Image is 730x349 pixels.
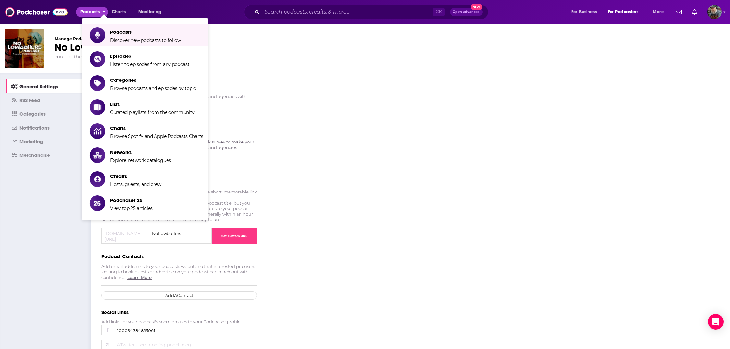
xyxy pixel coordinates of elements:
[110,77,196,83] span: Categories
[80,7,100,17] span: Podcasts
[19,138,43,144] span: Marketing
[453,10,480,14] span: Open Advanced
[110,61,190,67] span: Listen to episodes from any podcast
[5,6,68,18] img: Podchaser - Follow, Share and Rate Podcasts
[250,5,494,19] div: Search podcasts, credits, & more...
[110,206,153,211] span: View top 25 articles
[138,7,161,17] span: Monitoring
[708,314,724,330] div: Open Intercom Messenger
[19,152,50,158] span: Merchandise
[101,291,257,300] button: AddAContact
[110,125,203,131] span: Charts
[112,7,126,17] span: Charts
[101,325,257,336] input: Facebook page (eg. podchaser)
[6,107,91,120] a: Categories
[19,125,50,131] span: Notifications
[110,149,171,155] span: Networks
[648,7,672,17] button: open menu
[689,6,699,18] a: Show notifications dropdown
[673,6,684,18] a: Show notifications dropdown
[134,7,170,17] button: open menu
[110,157,171,163] span: Explore network catalogues
[101,253,257,259] div: Podcast Contacts
[110,133,203,139] span: Browse Spotify and Apple Podcasts Charts
[127,275,152,280] a: Learn More
[110,109,194,115] span: Curated playlists from the community
[110,29,181,35] span: Podcasts
[19,83,58,90] span: General Settings
[110,181,161,187] span: Hosts, guests, and crew
[6,93,91,106] a: RSS Feed
[707,5,722,19] span: Logged in as alforkner
[471,4,482,10] span: New
[6,148,91,161] a: Merchandise
[110,85,196,91] span: Browse podcasts and episodes by topic
[101,319,257,325] p: Add links for your podcast's social profiles to your Podchaser profile.
[19,111,46,117] span: Categories
[608,7,639,17] span: For Podcasters
[101,309,257,315] div: Social Links
[433,8,445,16] span: ⌘ K
[450,8,483,16] button: Open AdvancedNew
[567,7,605,17] button: open menu
[262,7,433,17] input: Search podcasts, credits, & more...
[110,53,190,59] span: Episodes
[707,5,722,19] button: Show profile menu
[101,264,257,280] p: Add email addresses to your podcasts website so that interested pro users looking to book guests ...
[110,173,161,179] span: Credits
[107,7,130,17] a: Charts
[110,101,194,107] span: Lists
[6,134,91,148] a: Marketing
[707,5,722,19] img: User Profile
[5,29,44,68] img: Podcast thumbnail
[603,7,648,17] button: open menu
[110,37,181,43] span: Discover new podcasts to follow
[110,197,153,203] span: Podchaser 25
[149,228,211,238] input: [DOMAIN_NAME][URL]
[55,54,725,60] div: You are the Admin
[571,7,597,17] span: For Business
[6,120,91,134] a: Notifications
[102,228,149,243] span: [DOMAIN_NAME][URL]
[55,41,120,54] a: No Lowballers
[114,342,211,348] span: X/Twitter username (eg. podchaser)
[19,97,40,103] span: RSS Feed
[55,36,725,41] div: Manage Podcast
[653,7,664,17] span: More
[212,228,257,244] button: Set Custom URL
[6,79,91,93] a: General Settings
[76,7,108,17] button: close menu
